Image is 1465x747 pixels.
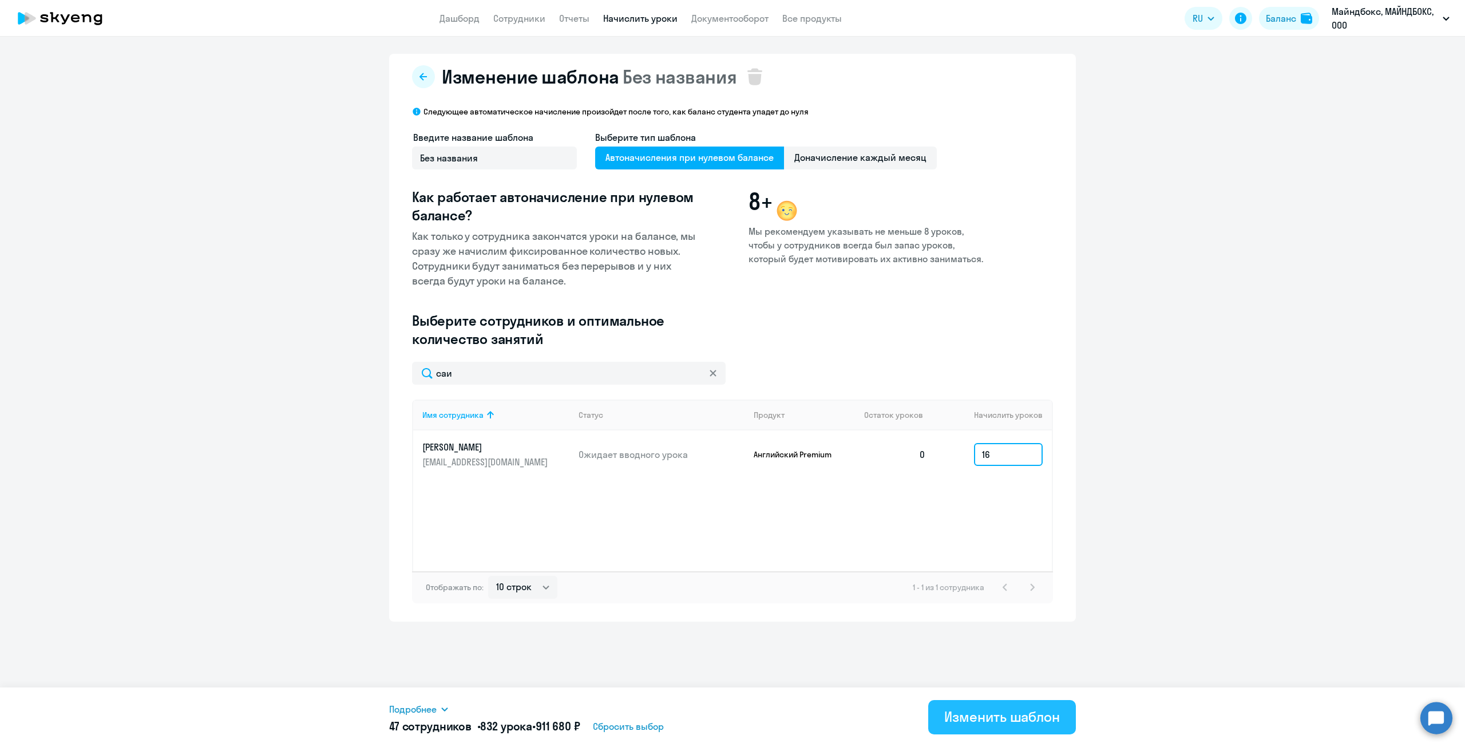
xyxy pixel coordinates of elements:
p: Английский Premium [754,449,840,460]
div: Остаток уроков [864,410,935,420]
p: Мы рекомендуем указывать не меньше 8 уроков, чтобы у сотрудников всегда был запас уроков, который... [749,224,984,266]
span: Подробнее [389,702,437,716]
p: Как только у сотрудника закончатся уроки на балансе, мы сразу же начислим фиксированное количеств... [412,229,702,288]
span: 911 680 ₽ [536,719,580,733]
button: Майндбокс, МАЙНДБОКС, ООО [1326,5,1455,32]
a: Отчеты [559,13,589,24]
button: Изменить шаблон [928,700,1076,734]
a: [PERSON_NAME][EMAIL_ADDRESS][DOMAIN_NAME] [422,441,569,468]
a: Документооборот [691,13,769,24]
div: Продукт [754,410,785,420]
span: Отображать по: [426,582,484,592]
input: Без названия [412,147,577,169]
img: wink [773,197,801,224]
p: [PERSON_NAME] [422,441,551,453]
img: balance [1301,13,1312,24]
a: Дашборд [439,13,480,24]
input: Поиск по имени, email, продукту или статусу [412,362,726,385]
p: Майндбокс, МАЙНДБОКС, ООО [1332,5,1438,32]
span: Автоначисления при нулевом балансе [595,147,784,169]
span: 1 - 1 из 1 сотрудника [913,582,984,592]
span: Остаток уроков [864,410,923,420]
h3: Выберите сотрудников и оптимальное количество занятий [412,311,702,348]
p: [EMAIL_ADDRESS][DOMAIN_NAME] [422,456,551,468]
span: Изменение шаблона [442,65,619,88]
div: Статус [579,410,603,420]
div: Продукт [754,410,856,420]
button: RU [1185,7,1222,30]
div: Изменить шаблон [944,708,1060,726]
a: Все продукты [782,13,842,24]
span: Доначисление каждый месяц [784,147,937,169]
button: Балансbalance [1259,7,1319,30]
span: 832 урока [480,719,532,733]
span: Сбросить выбор [593,720,664,733]
a: Сотрудники [493,13,545,24]
a: Начислить уроки [603,13,678,24]
span: Введите название шаблона [413,132,533,143]
td: 0 [855,430,935,479]
div: Имя сотрудника [422,410,569,420]
p: Ожидает вводного урока [579,448,745,461]
div: Имя сотрудника [422,410,484,420]
span: 8+ [749,188,773,215]
span: Без названия [623,65,737,88]
th: Начислить уроков [935,400,1052,430]
h3: Как работает автоначисление при нулевом балансе? [412,188,702,224]
div: Статус [579,410,745,420]
span: RU [1193,11,1203,25]
p: Следующее автоматическое начисление произойдет после того, как баланс студента упадет до нуля [423,106,809,117]
h5: 47 сотрудников • • [389,718,580,734]
div: Баланс [1266,11,1296,25]
h4: Выберите тип шаблона [595,131,937,144]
